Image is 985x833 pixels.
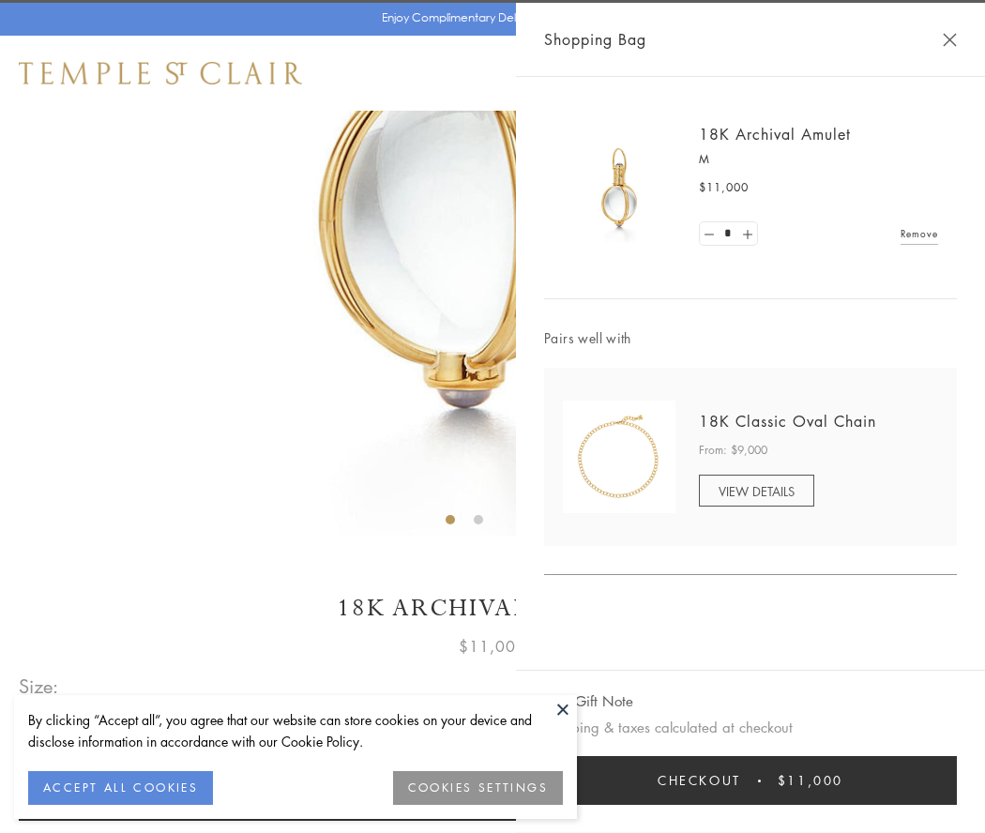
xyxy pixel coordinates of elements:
[544,716,957,739] p: Shipping & taxes calculated at checkout
[459,634,526,659] span: $11,000
[699,475,814,507] a: VIEW DETAILS
[778,770,843,791] span: $11,000
[544,689,633,713] button: Add Gift Note
[544,327,957,349] span: Pairs well with
[699,124,851,144] a: 18K Archival Amulet
[19,62,302,84] img: Temple St. Clair
[699,411,876,432] a: 18K Classic Oval Chain
[544,27,646,52] span: Shopping Bag
[700,222,719,246] a: Set quantity to 0
[563,131,675,244] img: 18K Archival Amulet
[19,592,966,625] h1: 18K Archival Amulet
[544,756,957,805] button: Checkout $11,000
[699,150,938,169] p: M
[699,441,767,460] span: From: $9,000
[382,8,595,27] p: Enjoy Complimentary Delivery & Returns
[28,709,563,752] div: By clicking “Accept all”, you agree that our website can store cookies on your device and disclos...
[393,771,563,805] button: COOKIES SETTINGS
[943,33,957,47] button: Close Shopping Bag
[699,178,749,197] span: $11,000
[563,401,675,513] img: N88865-OV18
[19,671,60,702] span: Size:
[719,482,795,500] span: VIEW DETAILS
[737,222,756,246] a: Set quantity to 2
[658,770,741,791] span: Checkout
[28,771,213,805] button: ACCEPT ALL COOKIES
[901,223,938,244] a: Remove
